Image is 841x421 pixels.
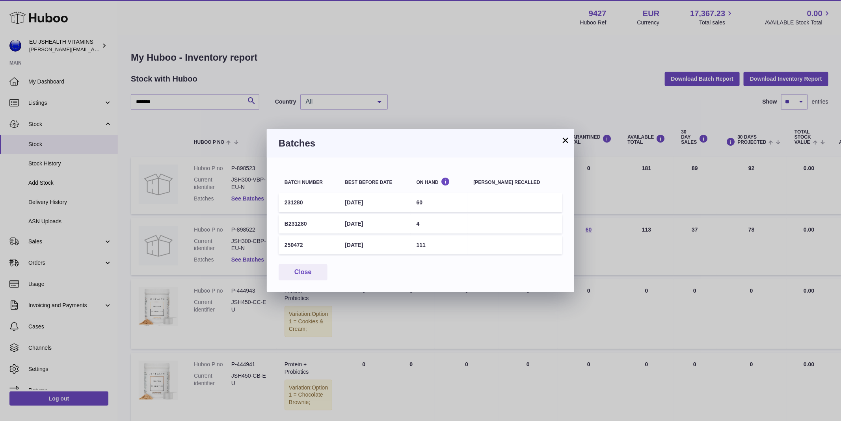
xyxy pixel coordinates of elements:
[417,177,462,185] div: On Hand
[411,193,468,212] td: 60
[285,180,333,185] div: Batch number
[345,180,404,185] div: Best before date
[279,137,562,150] h3: Batches
[561,135,570,145] button: ×
[279,236,339,255] td: 250472
[411,236,468,255] td: 111
[411,214,468,234] td: 4
[474,180,556,185] div: [PERSON_NAME] recalled
[279,193,339,212] td: 231280
[279,214,339,234] td: B231280
[339,193,410,212] td: [DATE]
[339,236,410,255] td: [DATE]
[339,214,410,234] td: [DATE]
[279,264,327,280] button: Close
